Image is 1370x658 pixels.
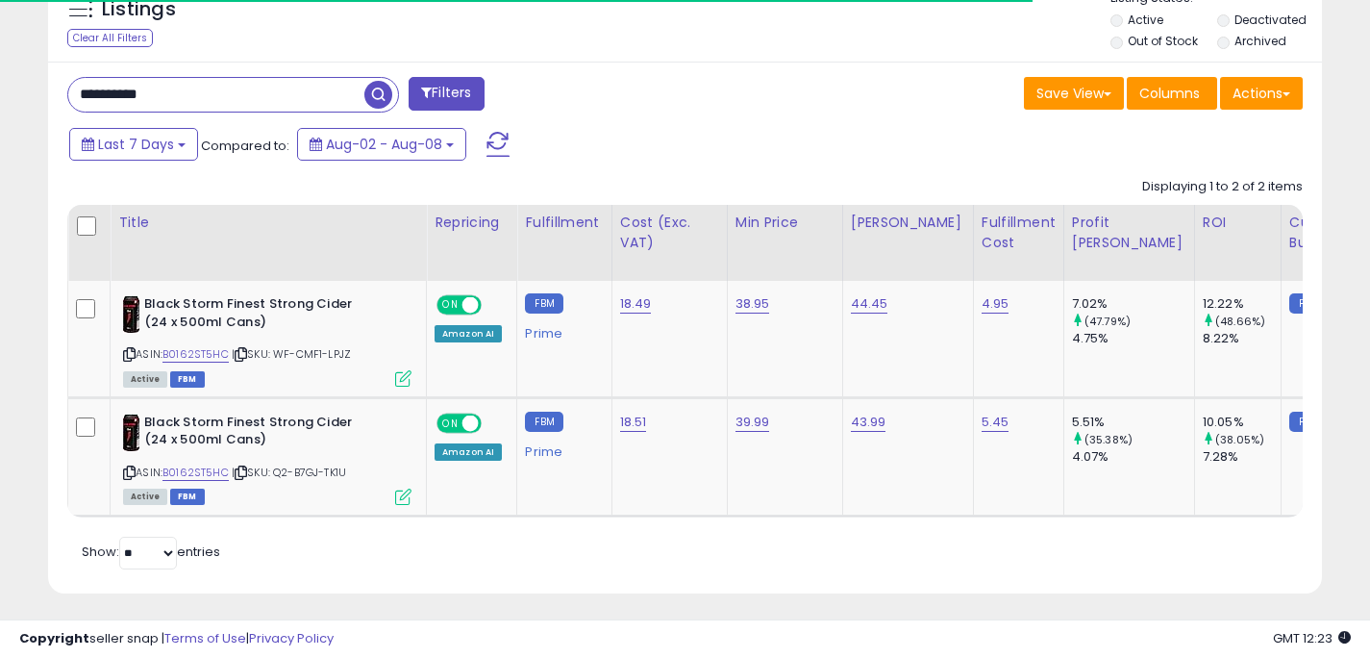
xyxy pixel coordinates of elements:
[123,414,139,452] img: 317XtJ5NiBL._SL40_.jpg
[1203,330,1281,347] div: 8.22%
[82,543,220,561] span: Show: entries
[1289,293,1327,314] small: FBM
[1084,432,1133,447] small: (35.38%)
[1203,448,1281,466] div: 7.28%
[525,293,562,314] small: FBM
[435,325,502,342] div: Amazon AI
[1203,295,1281,313] div: 12.22%
[409,77,484,111] button: Filters
[1220,77,1303,110] button: Actions
[170,371,205,388] span: FBM
[144,295,378,336] b: Black Storm Finest Strong Cider (24 x 500ml Cans)
[69,128,198,161] button: Last 7 Days
[735,294,770,314] a: 38.95
[164,629,246,647] a: Terms of Use
[438,297,462,314] span: ON
[735,413,770,432] a: 39.99
[123,489,167,505] span: All listings currently available for purchase on Amazon
[435,443,502,461] div: Amazon AI
[1024,77,1124,110] button: Save View
[123,371,167,388] span: All listings currently available for purchase on Amazon
[123,295,139,334] img: 317XtJ5NiBL._SL40_.jpg
[1203,213,1273,233] div: ROI
[525,437,596,460] div: Prime
[1203,414,1281,431] div: 10.05%
[123,295,411,385] div: ASIN:
[170,489,205,505] span: FBM
[620,294,652,314] a: 18.49
[232,346,351,362] span: | SKU: WF-CMF1-LPJZ
[525,412,562,432] small: FBM
[19,630,334,648] div: seller snap | |
[1128,12,1163,28] label: Active
[144,414,378,454] b: Black Storm Finest Strong Cider (24 x 500ml Cans)
[982,294,1009,314] a: 4.95
[1289,412,1327,432] small: FBM
[438,415,462,431] span: ON
[1072,330,1194,347] div: 4.75%
[851,413,886,432] a: 43.99
[123,414,411,503] div: ASIN:
[620,213,719,253] div: Cost (Exc. VAT)
[1128,33,1198,49] label: Out of Stock
[735,213,834,233] div: Min Price
[162,346,229,363] a: B0162ST5HC
[1142,178,1303,196] div: Displaying 1 to 2 of 2 items
[479,415,510,431] span: OFF
[525,213,603,233] div: Fulfillment
[1139,84,1200,103] span: Columns
[982,413,1009,432] a: 5.45
[525,318,596,342] div: Prime
[982,213,1056,253] div: Fulfillment Cost
[297,128,466,161] button: Aug-02 - Aug-08
[1084,314,1131,329] small: (47.79%)
[67,29,153,47] div: Clear All Filters
[19,629,89,647] strong: Copyright
[1234,33,1286,49] label: Archived
[1234,12,1307,28] label: Deactivated
[1127,77,1217,110] button: Columns
[851,294,888,314] a: 44.45
[118,213,418,233] div: Title
[479,297,510,314] span: OFF
[1215,314,1265,329] small: (48.66%)
[232,465,346,480] span: | SKU: Q2-B7GJ-TK1U
[1072,448,1194,466] div: 4.07%
[201,137,289,155] span: Compared to:
[1072,414,1194,431] div: 5.51%
[1273,629,1351,647] span: 2025-08-17 12:23 GMT
[326,135,442,154] span: Aug-02 - Aug-08
[1215,432,1264,447] small: (38.05%)
[620,413,647,432] a: 18.51
[249,629,334,647] a: Privacy Policy
[1072,295,1194,313] div: 7.02%
[162,465,229,481] a: B0162ST5HC
[98,135,174,154] span: Last 7 Days
[1072,213,1186,253] div: Profit [PERSON_NAME]
[435,213,509,233] div: Repricing
[851,213,965,233] div: [PERSON_NAME]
